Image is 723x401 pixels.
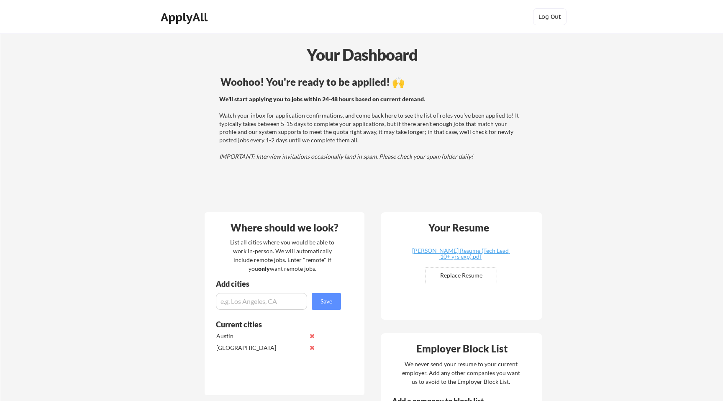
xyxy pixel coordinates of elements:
[384,344,540,354] div: Employer Block List
[216,332,305,340] div: Austin
[220,77,522,87] div: Woohoo! You're ready to be applied! 🙌
[216,293,307,310] input: e.g. Los Angeles, CA
[216,321,332,328] div: Current cities
[219,95,425,103] strong: We'll start applying you to jobs within 24-48 hours based on current demand.
[410,248,510,261] a: [PERSON_NAME] Resume (Tech Lead 10+ yrs exp).pdf
[417,223,500,233] div: Your Resume
[216,344,305,352] div: [GEOGRAPHIC_DATA]
[258,265,270,272] strong: only
[207,223,362,233] div: Where should we look?
[219,95,521,161] div: Watch your inbox for application confirmations, and come back here to see the list of roles you'v...
[1,43,723,67] div: Your Dashboard
[401,360,520,386] div: We never send your resume to your current employer. Add any other companies you want us to avoid ...
[533,8,567,25] button: Log Out
[161,10,210,24] div: ApplyAll
[225,238,340,273] div: List all cities where you would be able to work in-person. We will automatically include remote j...
[312,293,341,310] button: Save
[219,153,473,160] em: IMPORTANT: Interview invitations occasionally land in spam. Please check your spam folder daily!
[410,248,510,260] div: [PERSON_NAME] Resume (Tech Lead 10+ yrs exp).pdf
[216,280,343,288] div: Add cities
